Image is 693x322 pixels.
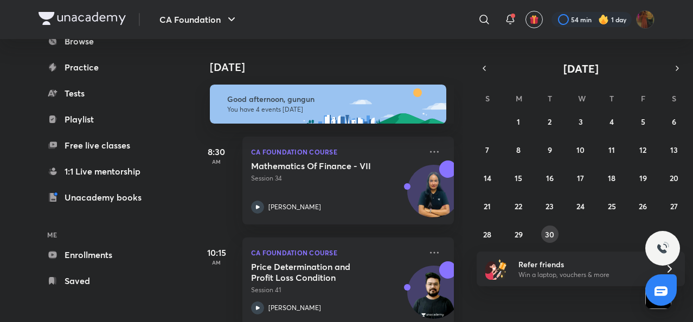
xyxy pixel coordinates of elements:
[576,145,585,155] abbr: September 10, 2025
[578,93,586,104] abbr: Wednesday
[251,261,386,283] h5: Price Determination and Profit Loss Condition
[484,201,491,211] abbr: September 21, 2025
[636,10,655,29] img: gungun Raj
[515,173,522,183] abbr: September 15, 2025
[251,173,421,183] p: Session 34
[634,113,652,130] button: September 5, 2025
[603,113,620,130] button: September 4, 2025
[510,113,527,130] button: September 1, 2025
[641,93,645,104] abbr: Friday
[603,169,620,186] button: September 18, 2025
[484,173,491,183] abbr: September 14, 2025
[516,145,521,155] abbr: September 8, 2025
[39,82,164,104] a: Tests
[251,145,421,158] p: CA Foundation Course
[609,93,614,104] abbr: Thursday
[268,303,321,313] p: [PERSON_NAME]
[572,169,589,186] button: September 17, 2025
[546,173,554,183] abbr: September 16, 2025
[579,117,583,127] abbr: September 3, 2025
[608,145,615,155] abbr: September 11, 2025
[670,201,678,211] abbr: September 27, 2025
[548,93,552,104] abbr: Tuesday
[541,169,559,186] button: September 16, 2025
[548,145,552,155] abbr: September 9, 2025
[39,30,164,52] a: Browse
[485,145,489,155] abbr: September 7, 2025
[639,145,646,155] abbr: September 12, 2025
[39,56,164,78] a: Practice
[634,169,652,186] button: September 19, 2025
[548,117,551,127] abbr: September 2, 2025
[563,61,599,76] span: [DATE]
[39,270,164,292] a: Saved
[39,244,164,266] a: Enrollments
[545,229,554,240] abbr: September 30, 2025
[492,61,670,76] button: [DATE]
[39,12,126,25] img: Company Logo
[609,117,614,127] abbr: September 4, 2025
[515,229,523,240] abbr: September 29, 2025
[665,169,683,186] button: September 20, 2025
[529,15,539,24] img: avatar
[510,141,527,158] button: September 8, 2025
[572,141,589,158] button: September 10, 2025
[665,141,683,158] button: September 13, 2025
[665,113,683,130] button: September 6, 2025
[268,202,321,212] p: [PERSON_NAME]
[251,285,421,295] p: Session 41
[541,141,559,158] button: September 9, 2025
[541,197,559,215] button: September 23, 2025
[517,117,520,127] abbr: September 1, 2025
[656,242,669,255] img: ttu
[598,14,609,25] img: streak
[510,197,527,215] button: September 22, 2025
[153,9,245,30] button: CA Foundation
[572,113,589,130] button: September 3, 2025
[510,226,527,243] button: September 29, 2025
[210,85,446,124] img: afternoon
[670,173,678,183] abbr: September 20, 2025
[195,259,238,266] p: AM
[227,94,437,104] h6: Good afternoon, gungun
[608,173,615,183] abbr: September 18, 2025
[408,171,460,223] img: Avatar
[572,197,589,215] button: September 24, 2025
[608,201,616,211] abbr: September 25, 2025
[603,141,620,158] button: September 11, 2025
[39,12,126,28] a: Company Logo
[603,197,620,215] button: September 25, 2025
[485,93,490,104] abbr: Sunday
[672,93,676,104] abbr: Saturday
[639,201,647,211] abbr: September 26, 2025
[39,134,164,156] a: Free live classes
[634,197,652,215] button: September 26, 2025
[515,201,522,211] abbr: September 22, 2025
[479,141,496,158] button: September 7, 2025
[483,229,491,240] abbr: September 28, 2025
[672,117,676,127] abbr: September 6, 2025
[670,145,678,155] abbr: September 13, 2025
[576,201,585,211] abbr: September 24, 2025
[251,246,421,259] p: CA Foundation Course
[195,145,238,158] h5: 8:30
[479,169,496,186] button: September 14, 2025
[546,201,554,211] abbr: September 23, 2025
[485,258,507,280] img: referral
[577,173,584,183] abbr: September 17, 2025
[39,160,164,182] a: 1:1 Live mentorship
[525,11,543,28] button: avatar
[516,93,522,104] abbr: Monday
[195,246,238,259] h5: 10:15
[634,141,652,158] button: September 12, 2025
[251,160,386,171] h5: Mathematics Of Finance - VII
[510,169,527,186] button: September 15, 2025
[518,259,652,270] h6: Refer friends
[541,226,559,243] button: September 30, 2025
[39,226,164,244] h6: ME
[479,197,496,215] button: September 21, 2025
[518,270,652,280] p: Win a laptop, vouchers & more
[227,105,437,114] p: You have 4 events [DATE]
[210,61,465,74] h4: [DATE]
[639,173,647,183] abbr: September 19, 2025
